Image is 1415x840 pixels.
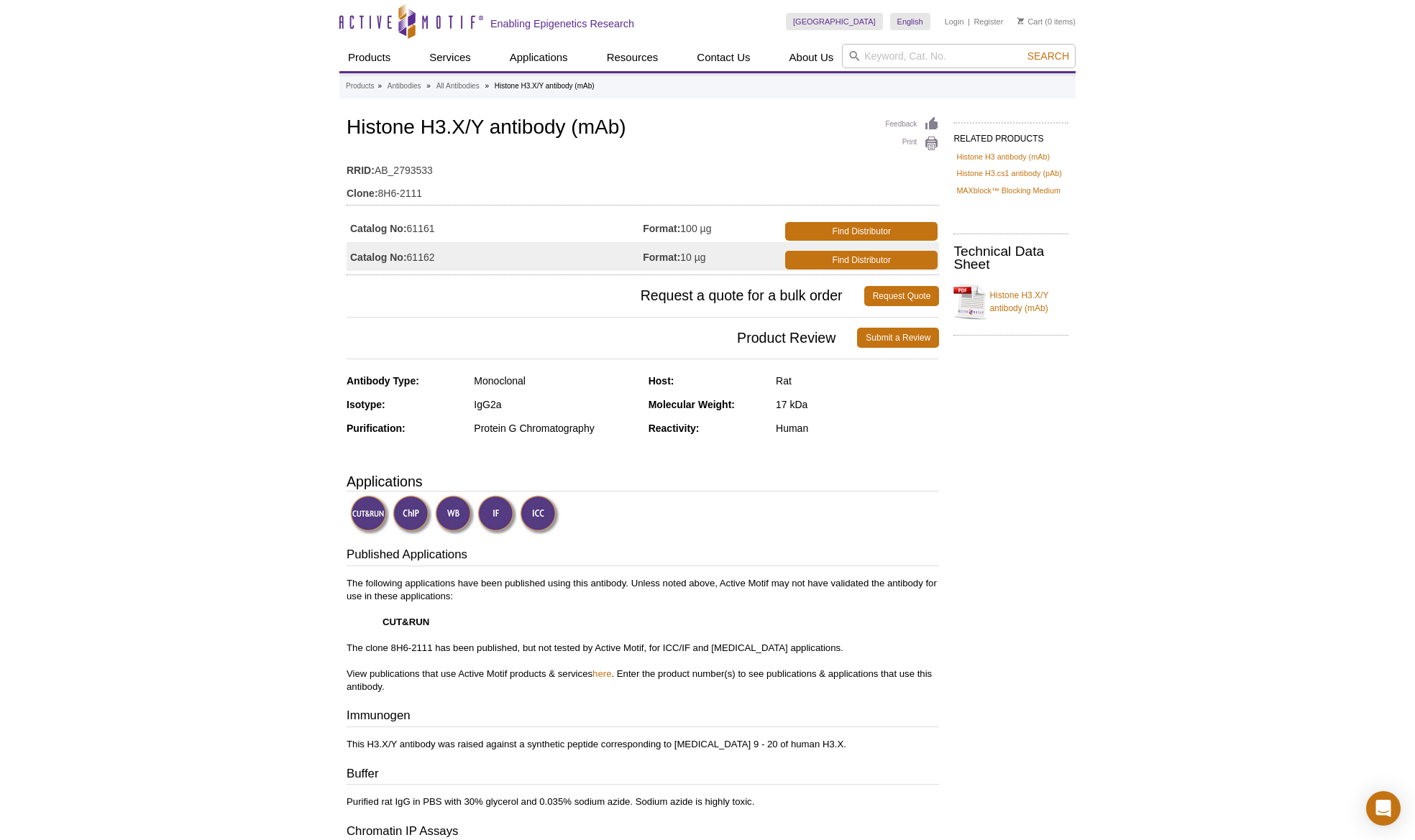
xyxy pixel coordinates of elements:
a: here [592,668,611,679]
strong: Host: [649,375,674,387]
a: Find Distributor [785,222,938,241]
h3: Buffer [347,765,939,785]
td: AB_2793533 [347,155,939,178]
strong: Format: [643,222,680,235]
a: Products [339,44,399,71]
a: Submit a Review [857,328,939,348]
td: 100 µg [643,213,782,242]
strong: Catalog No: [350,222,407,235]
h2: Technical Data Sheet [953,245,1068,271]
a: Feedback [885,116,939,132]
strong: CUT&RUN [383,617,429,627]
a: Cart [1017,17,1043,27]
li: » [426,82,431,90]
a: [GEOGRAPHIC_DATA] [786,13,883,30]
div: 17 kDa [776,398,939,411]
li: | [968,13,970,30]
div: Protein G Chromatography [474,422,637,435]
td: 8H6-2111 [347,178,939,201]
div: IgG2a [474,398,637,411]
img: Your Cart [1017,17,1024,24]
a: Histone H3.X/Y antibody (mAb) [953,280,1068,323]
a: Histone H3.cs1 antibody (pAb) [956,167,1061,180]
strong: Catalog No: [350,251,407,264]
div: Human [776,422,939,435]
h3: Applications [347,471,939,492]
img: Immunocytochemistry Validated [520,495,559,535]
strong: Purification: [347,423,406,434]
a: Services [421,44,480,71]
strong: RRID: [347,164,375,177]
a: Products [346,80,374,93]
a: English [890,13,930,30]
h2: Enabling Epigenetics Research [490,17,634,30]
div: Open Intercom Messenger [1366,791,1401,826]
img: Immunofluorescence Validated [477,495,517,535]
a: Request Quote [864,286,940,306]
a: Resources [598,44,667,71]
span: Product Review [347,328,857,348]
div: Monoclonal [474,374,637,387]
a: Contact Us [688,44,759,71]
p: Purified rat IgG in PBS with 30% glycerol and 0.035% sodium azide. Sodium azide is highly toxic. [347,795,939,808]
strong: Reactivity: [649,423,700,434]
a: Print [885,136,939,152]
strong: Format: [643,251,680,264]
strong: Isotype: [347,399,385,410]
div: Rat [776,374,939,387]
p: This H3.X/Y antibody was raised against a synthetic peptide corresponding to [MEDICAL_DATA] 9 - 2... [347,738,939,751]
a: Login [945,17,964,27]
a: All Antibodies [436,80,480,93]
h3: Immunogen [347,707,939,727]
h3: Published Applications [347,546,939,566]
img: CUT&RUN Validated [350,495,390,535]
strong: Antibody Type: [347,375,419,387]
span: Request a quote for a bulk order [347,286,864,306]
strong: Clone: [347,187,378,200]
li: (0 items) [1017,13,1076,30]
a: About Us [781,44,843,71]
strong: Molecular Weight: [649,399,735,410]
h2: RELATED PRODUCTS [953,122,1068,148]
a: Applications [501,44,577,71]
td: 61161 [347,213,643,242]
a: Antibodies [388,80,421,93]
li: Histone H3.X/Y antibody (mAb) [495,82,595,90]
button: Search [1023,50,1073,63]
p: The following applications have been published using this antibody. Unless noted above, Active Mo... [347,577,939,693]
td: 10 µg [643,242,782,271]
li: » [485,82,489,90]
a: Register [974,17,1003,27]
h1: Histone H3.X/Y antibody (mAb) [347,116,939,141]
img: ChIP Validated [393,495,432,535]
a: Find Distributor [785,251,938,269]
li: » [377,82,382,90]
a: MAXblock™ Blocking Medium [956,184,1061,197]
td: 61162 [347,242,643,271]
input: Keyword, Cat. No. [842,44,1076,68]
img: Western Blot Validated [435,495,475,535]
span: Search [1027,50,1069,62]
a: Histone H3 antibody (mAb) [956,150,1050,163]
